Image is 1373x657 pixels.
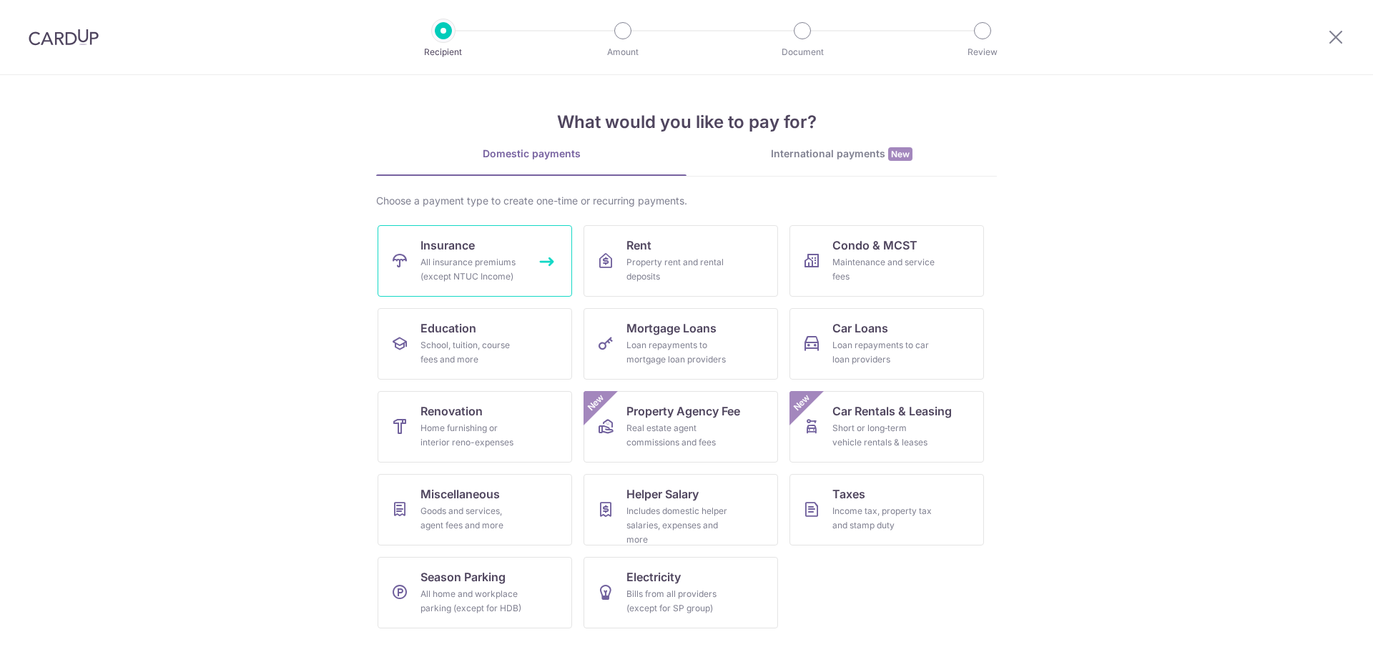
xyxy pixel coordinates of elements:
span: Rent [626,237,651,254]
span: Education [420,320,476,337]
div: Bills from all providers (except for SP group) [626,587,729,616]
span: Season Parking [420,568,506,586]
div: Income tax, property tax and stamp duty [832,504,935,533]
span: Taxes [832,485,865,503]
p: Review [930,45,1035,59]
a: Season ParkingAll home and workplace parking (except for HDB) [378,557,572,628]
div: Includes domestic helper salaries, expenses and more [626,504,729,547]
div: Real estate agent commissions and fees [626,421,729,450]
p: Amount [570,45,676,59]
a: Mortgage LoansLoan repayments to mortgage loan providers [584,308,778,380]
a: Car Rentals & LeasingShort or long‑term vehicle rentals & leasesNew [789,391,984,463]
p: Document [749,45,855,59]
div: Choose a payment type to create one-time or recurring payments. [376,194,997,208]
div: Short or long‑term vehicle rentals & leases [832,421,935,450]
div: Domestic payments [376,147,686,161]
a: TaxesIncome tax, property tax and stamp duty [789,474,984,545]
div: Property rent and rental deposits [626,255,729,284]
div: All home and workplace parking (except for HDB) [420,587,523,616]
a: RentProperty rent and rental deposits [584,225,778,297]
p: Recipient [390,45,496,59]
div: School, tuition, course fees and more [420,338,523,367]
a: RenovationHome furnishing or interior reno-expenses [378,391,572,463]
a: Property Agency FeeReal estate agent commissions and feesNew [584,391,778,463]
a: Helper SalaryIncludes domestic helper salaries, expenses and more [584,474,778,545]
span: Helper Salary [626,485,699,503]
span: Car Loans [832,320,888,337]
div: Loan repayments to mortgage loan providers [626,338,729,367]
h4: What would you like to pay for? [376,109,997,135]
span: Insurance [420,237,475,254]
span: Car Rentals & Leasing [832,402,952,420]
a: MiscellaneousGoods and services, agent fees and more [378,474,572,545]
div: Loan repayments to car loan providers [832,338,935,367]
a: ElectricityBills from all providers (except for SP group) [584,557,778,628]
img: CardUp [29,29,99,46]
div: International payments [686,147,997,162]
a: EducationSchool, tuition, course fees and more [378,308,572,380]
span: Electricity [626,568,681,586]
span: New [790,391,814,415]
div: Maintenance and service fees [832,255,935,284]
span: Renovation [420,402,483,420]
a: InsuranceAll insurance premiums (except NTUC Income) [378,225,572,297]
span: Mortgage Loans [626,320,717,337]
span: Miscellaneous [420,485,500,503]
a: Condo & MCSTMaintenance and service fees [789,225,984,297]
span: Property Agency Fee [626,402,740,420]
div: Goods and services, agent fees and more [420,504,523,533]
span: New [888,147,912,161]
div: All insurance premiums (except NTUC Income) [420,255,523,284]
span: New [584,391,608,415]
a: Car LoansLoan repayments to car loan providers [789,308,984,380]
span: Condo & MCST [832,237,917,254]
div: Home furnishing or interior reno-expenses [420,421,523,450]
